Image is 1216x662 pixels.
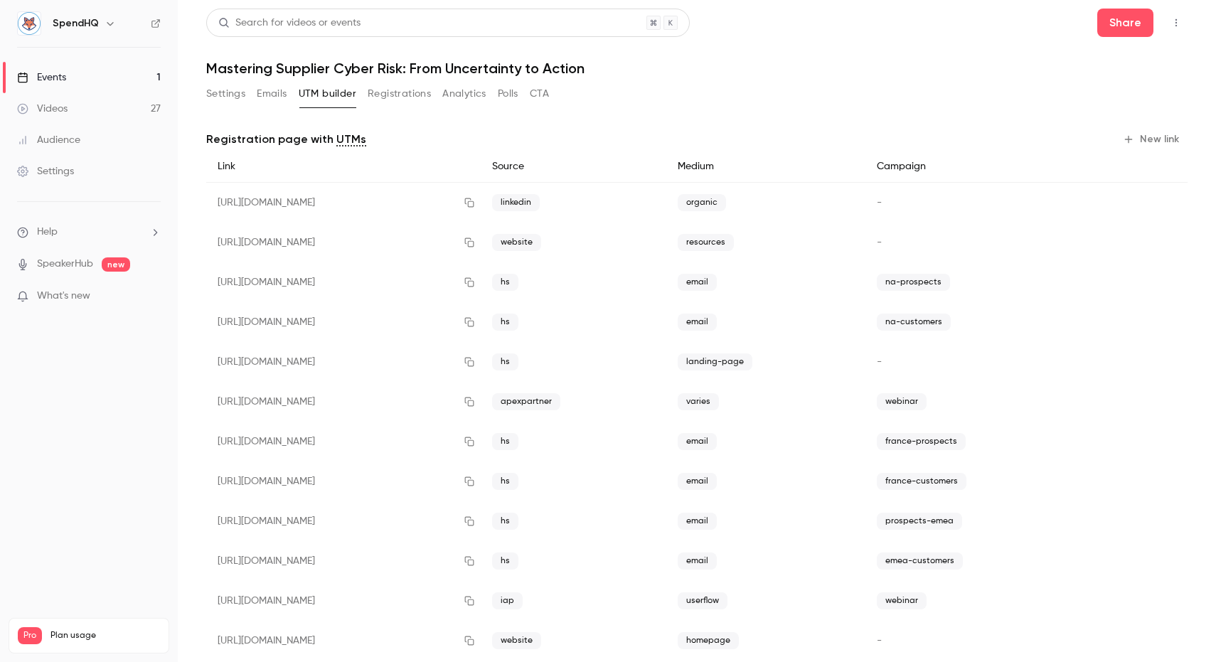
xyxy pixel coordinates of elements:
[206,382,481,422] div: [URL][DOMAIN_NAME]
[877,513,962,530] span: prospects-emea
[17,133,80,147] div: Audience
[877,237,882,247] span: -
[678,234,734,251] span: resources
[492,393,560,410] span: apexpartner
[492,513,518,530] span: hs
[206,183,481,223] div: [URL][DOMAIN_NAME]
[299,82,356,105] button: UTM builder
[678,314,717,331] span: email
[18,12,41,35] img: SpendHQ
[481,151,666,183] div: Source
[492,353,518,370] span: hs
[206,501,481,541] div: [URL][DOMAIN_NAME]
[492,194,540,211] span: linkedin
[877,592,927,609] span: webinar
[17,70,66,85] div: Events
[18,627,42,644] span: Pro
[678,194,726,211] span: organic
[877,636,882,646] span: -
[877,314,951,331] span: na-customers
[877,198,882,208] span: -
[206,581,481,621] div: [URL][DOMAIN_NAME]
[206,82,245,105] button: Settings
[206,223,481,262] div: [URL][DOMAIN_NAME]
[53,16,99,31] h6: SpendHQ
[678,592,727,609] span: userflow
[678,513,717,530] span: email
[492,632,541,649] span: website
[206,151,481,183] div: Link
[37,257,93,272] a: SpeakerHub
[206,131,366,148] p: Registration page with
[666,151,865,183] div: Medium
[218,16,361,31] div: Search for videos or events
[492,234,541,251] span: website
[206,342,481,382] div: [URL][DOMAIN_NAME]
[206,541,481,581] div: [URL][DOMAIN_NAME]
[336,131,366,148] a: UTMs
[678,393,719,410] span: varies
[442,82,486,105] button: Analytics
[17,102,68,116] div: Videos
[678,433,717,450] span: email
[678,552,717,570] span: email
[257,82,287,105] button: Emails
[678,353,752,370] span: landing-page
[492,314,518,331] span: hs
[492,473,518,490] span: hs
[206,621,481,661] div: [URL][DOMAIN_NAME]
[877,552,963,570] span: emea-customers
[877,393,927,410] span: webinar
[678,473,717,490] span: email
[1117,128,1188,151] button: New link
[678,632,739,649] span: homepage
[498,82,518,105] button: Polls
[50,630,160,641] span: Plan usage
[206,60,1188,77] h1: Mastering Supplier Cyber Risk: From Uncertainty to Action
[530,82,549,105] button: CTA
[492,433,518,450] span: hs
[206,422,481,461] div: [URL][DOMAIN_NAME]
[206,262,481,302] div: [URL][DOMAIN_NAME]
[678,274,717,291] span: email
[206,461,481,501] div: [URL][DOMAIN_NAME]
[492,592,523,609] span: iap
[492,552,518,570] span: hs
[492,274,518,291] span: hs
[17,225,161,240] li: help-dropdown-opener
[17,164,74,178] div: Settings
[877,274,950,291] span: na-prospects
[37,289,90,304] span: What's new
[877,473,966,490] span: france-customers
[877,433,966,450] span: france-prospects
[368,82,431,105] button: Registrations
[206,302,481,342] div: [URL][DOMAIN_NAME]
[102,257,130,272] span: new
[877,357,882,367] span: -
[865,151,1095,183] div: Campaign
[37,225,58,240] span: Help
[1097,9,1153,37] button: Share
